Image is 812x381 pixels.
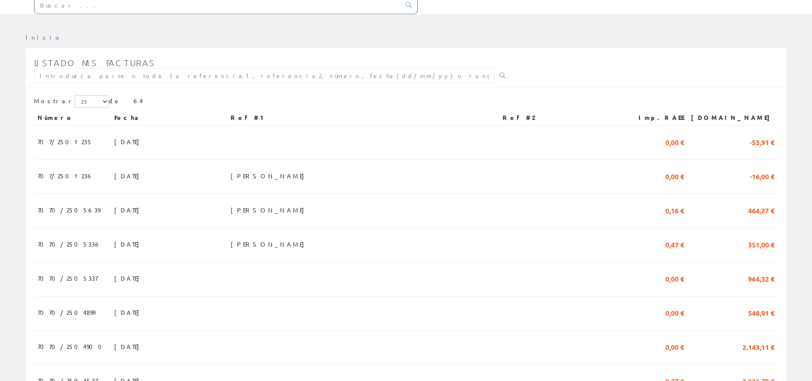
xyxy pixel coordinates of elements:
[114,203,144,217] span: [DATE]
[114,271,144,285] span: [DATE]
[114,134,144,149] span: [DATE]
[38,203,100,217] span: 7070/2505639
[665,169,684,183] span: 0,00 €
[38,305,95,320] span: 7070/2504899
[114,339,144,354] span: [DATE]
[665,203,684,217] span: 0,16 €
[114,169,144,183] span: [DATE]
[231,203,309,217] span: [PERSON_NAME]
[227,110,499,125] th: Ref #1
[665,134,684,149] span: 0,00 €
[114,237,144,251] span: [DATE]
[34,110,111,125] th: Número
[665,339,684,354] span: 0,00 €
[38,271,98,285] span: 7070/2505337
[748,305,774,320] span: 548,91 €
[26,33,62,41] a: Inicio
[743,339,774,354] span: 2.143,11 €
[38,169,93,183] span: 707/2501236
[231,169,309,183] span: [PERSON_NAME]
[688,110,778,125] th: [DOMAIN_NAME]
[750,134,774,149] span: -53,91 €
[34,95,109,108] label: Mostrar
[750,169,774,183] span: -16,00 €
[748,237,774,251] span: 351,00 €
[114,305,144,320] span: [DATE]
[624,110,688,125] th: Imp.RAEE
[38,339,107,354] span: 7070/2504900
[111,110,227,125] th: Fecha
[665,271,684,285] span: 0,00 €
[748,271,774,285] span: 964,32 €
[748,203,774,217] span: 464,27 €
[34,58,155,68] span: Listado mis facturas
[499,110,624,125] th: Ref #2
[665,237,684,251] span: 0,47 €
[38,134,92,149] span: 707/2501235
[34,95,778,110] div: de 64
[34,68,494,83] input: Introduzca parte o toda la referencia1, referencia2, número, fecha(dd/mm/yy) o rango de fechas(dd...
[665,305,684,320] span: 0,00 €
[38,237,101,251] span: 7070/2505336
[231,237,309,251] span: [PERSON_NAME]
[75,95,109,108] select: Mostrar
